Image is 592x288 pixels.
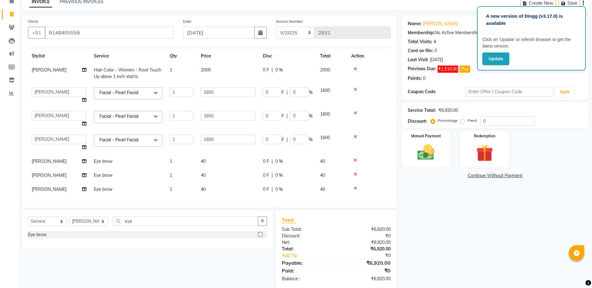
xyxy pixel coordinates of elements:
[482,36,581,49] p: Click on ‘Update’ or refersh browser to get the latest version.
[113,216,258,226] input: Search or Scan
[482,53,509,65] button: Update
[336,267,395,274] div: ₹0
[282,113,284,119] span: F
[138,137,141,143] a: x
[423,75,425,82] div: 0
[277,233,336,239] div: Discount:
[32,172,67,178] span: [PERSON_NAME]
[277,226,336,233] div: Sub Total:
[28,19,38,24] label: Client
[275,186,283,193] span: 0 %
[166,49,197,63] th: Qty
[138,90,141,95] a: x
[320,111,330,117] span: 1600
[32,158,67,164] span: [PERSON_NAME]
[408,39,432,45] div: Total Visits:
[138,113,141,119] a: x
[320,67,330,73] span: 2000
[272,158,273,165] span: |
[430,57,443,63] div: [DATE]
[309,136,313,143] span: %
[28,49,90,63] th: Stylist
[259,49,316,63] th: Disc
[309,113,313,119] span: %
[486,13,577,27] p: A new version of Dingg (v3.17.0) is available
[170,186,172,192] span: 1
[336,226,395,233] div: ₹6,920.00
[282,217,296,223] span: Total
[99,90,138,95] span: Facial - Pearl Facial
[460,66,470,73] button: Pay
[346,252,395,259] div: ₹0
[316,49,347,63] th: Total
[263,158,269,165] span: 0 F
[28,231,47,238] div: Eye brow
[277,267,336,274] div: Paid:
[275,158,283,165] span: 0 %
[320,172,325,178] span: 40
[282,136,284,143] span: F
[287,113,288,119] span: |
[336,246,395,252] div: ₹6,920.00
[272,172,273,179] span: |
[99,137,138,143] span: Facial - Pearl Facial
[408,48,433,54] div: Card on file:
[408,30,435,36] div: Membership:
[94,186,112,192] span: Eye brow
[170,172,172,178] span: 1
[275,172,283,179] span: 0 %
[408,66,436,73] div: Previous Due:
[183,19,191,24] label: Date
[90,49,166,63] th: Service
[201,186,206,192] span: 40
[423,21,458,27] a: [PERSON_NAME]
[32,186,67,192] span: [PERSON_NAME]
[434,39,436,45] div: 4
[408,107,436,114] div: Service Total:
[28,27,45,39] button: +91
[408,21,422,27] div: Name:
[320,158,325,164] span: 40
[263,186,269,193] span: 0 F
[277,246,336,252] div: Total:
[277,239,336,246] div: Net:
[467,118,477,123] label: Fixed
[32,67,67,73] span: [PERSON_NAME]
[94,67,161,79] span: Hair Color - Women - Root Touch Up abow 1 inch starts
[263,67,269,73] span: 0 F
[287,89,288,96] span: |
[275,67,283,73] span: 0 %
[197,49,259,63] th: Price
[466,87,553,97] input: Enter Offer / Coupon Code
[201,172,206,178] span: 40
[474,133,495,139] label: Redemption
[170,67,172,73] span: 1
[408,75,422,82] div: Points:
[471,143,498,164] img: _gift.svg
[408,57,429,63] div: Last Visit:
[438,66,458,73] span: ₹1,510.00
[408,89,466,95] div: Coupon Code
[347,49,391,63] th: Action
[336,259,395,267] div: ₹6,920.00
[45,27,174,39] input: Search by Name/Mobile/Email/Code
[99,113,138,119] span: Facial - Pearl Facial
[408,30,583,36] div: No Active Membership
[336,233,395,239] div: ₹0
[201,158,206,164] span: 40
[320,135,330,140] span: 1600
[438,118,458,123] label: Percentage
[272,186,273,193] span: |
[336,239,395,246] div: ₹6,920.00
[277,276,336,282] div: Balance :
[403,172,588,179] a: Continue Without Payment
[201,67,211,73] span: 2000
[309,89,313,96] span: %
[277,252,346,259] a: Add Tip
[320,186,325,192] span: 40
[411,133,441,139] label: Manual Payment
[320,88,330,93] span: 1600
[272,67,273,73] span: |
[408,118,427,125] div: Discount:
[438,107,458,114] div: ₹6,920.00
